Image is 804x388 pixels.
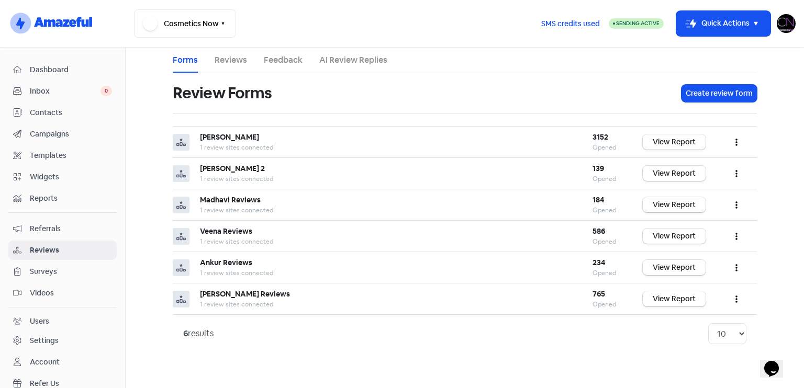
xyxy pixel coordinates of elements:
[8,189,117,208] a: Reports
[593,195,604,204] b: 184
[8,241,117,260] a: Reviews
[8,124,117,144] a: Campaigns
[682,85,757,102] button: Create review form
[30,129,112,140] span: Campaigns
[593,237,622,246] div: Opened
[593,143,622,152] div: Opened
[100,86,112,96] span: 0
[8,352,117,372] a: Account
[200,143,273,152] span: 1 review sites connected
[593,226,605,236] b: 586
[8,219,117,238] a: Referrals
[8,167,117,187] a: Widgets
[593,268,622,278] div: Opened
[593,300,622,309] div: Opened
[30,288,112,299] span: Videos
[200,175,273,183] span: 1 review sites connected
[183,328,188,339] strong: 6
[183,327,214,340] div: results
[8,283,117,303] a: Videos
[643,166,706,181] a: View Report
[30,172,112,182] span: Widgets
[30,335,59,346] div: Settings
[8,331,117,350] a: Settings
[30,64,112,75] span: Dashboard
[8,103,117,122] a: Contacts
[8,312,117,331] a: Users
[173,76,272,110] h1: Review Forms
[643,134,706,150] a: View Report
[30,86,100,97] span: Inbox
[173,54,198,66] a: Forms
[264,54,303,66] a: Feedback
[30,316,49,327] div: Users
[200,289,290,299] b: [PERSON_NAME] Reviews
[200,300,273,309] span: 1 review sites connected
[200,195,261,204] b: Madhavi Reviews
[8,82,117,101] a: Inbox 0
[8,146,117,165] a: Templates
[609,17,664,30] a: Sending Active
[200,237,273,246] span: 1 review sites connected
[593,258,605,267] b: 234
[30,193,112,204] span: Reports
[643,229,706,244] a: View Report
[30,223,112,234] span: Referrals
[593,174,622,184] div: Opened
[30,266,112,277] span: Surveys
[643,197,706,212] a: View Report
[593,206,622,215] div: Opened
[593,164,604,173] b: 139
[593,132,608,142] b: 3152
[134,9,236,38] button: Cosmetics Now
[676,11,770,36] button: Quick Actions
[643,260,706,275] a: View Report
[200,226,252,236] b: Veena Reviews
[643,291,706,306] a: View Report
[532,17,609,28] a: SMS credits used
[30,150,112,161] span: Templates
[541,18,600,29] span: SMS credits used
[215,54,247,66] a: Reviews
[200,269,273,277] span: 1 review sites connected
[760,346,794,378] iframe: chat widget
[200,206,273,214] span: 1 review sites connected
[616,20,660,27] span: Sending Active
[200,258,252,267] b: Ankur Reviews
[200,132,259,142] b: [PERSON_NAME]
[8,262,117,281] a: Surveys
[593,289,605,299] b: 765
[30,107,112,118] span: Contacts
[319,54,387,66] a: AI Review Replies
[8,60,117,79] a: Dashboard
[30,245,112,256] span: Reviews
[200,164,265,173] b: [PERSON_NAME] 2
[777,14,796,33] img: User
[30,357,60,368] div: Account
